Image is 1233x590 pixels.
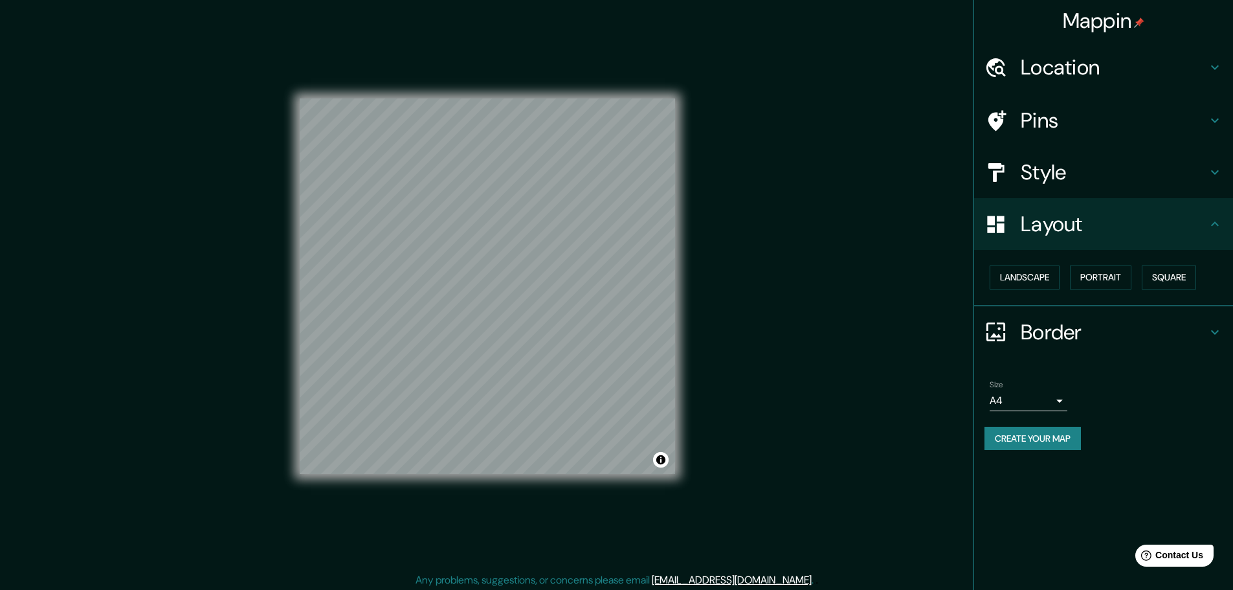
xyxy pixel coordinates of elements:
img: pin-icon.png [1134,17,1144,28]
h4: Border [1021,319,1207,345]
div: . [814,573,816,588]
h4: Mappin [1063,8,1145,34]
div: A4 [990,391,1067,411]
h4: Style [1021,159,1207,185]
canvas: Map [300,98,675,474]
div: Pins [974,95,1233,146]
iframe: Help widget launcher [1118,539,1219,576]
div: . [816,573,818,588]
div: Location [974,41,1233,93]
h4: Location [1021,54,1207,80]
button: Create your map [984,427,1081,451]
a: [EMAIL_ADDRESS][DOMAIN_NAME] [652,573,812,587]
button: Portrait [1070,266,1131,289]
button: Landscape [990,266,1060,289]
h4: Layout [1021,211,1207,237]
div: Border [974,306,1233,358]
div: Layout [974,198,1233,250]
button: Square [1142,266,1196,289]
button: Toggle attribution [653,452,669,468]
div: Style [974,146,1233,198]
p: Any problems, suggestions, or concerns please email . [416,573,814,588]
label: Size [990,379,1003,390]
h4: Pins [1021,108,1207,133]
